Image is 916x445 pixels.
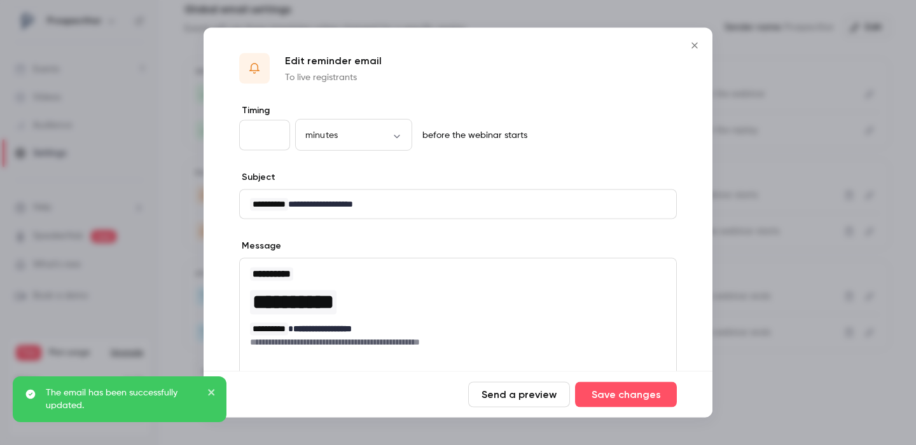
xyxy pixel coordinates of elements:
[240,259,676,356] div: editor
[240,190,676,219] div: editor
[575,382,677,407] button: Save changes
[417,129,527,142] p: before the webinar starts
[239,104,677,117] label: Timing
[46,387,198,412] p: The email has been successfully updated.
[285,53,382,69] p: Edit reminder email
[295,128,412,141] div: minutes
[468,382,570,407] button: Send a preview
[285,71,382,84] p: To live registrants
[207,387,216,402] button: close
[239,240,281,252] label: Message
[239,171,275,184] label: Subject
[682,33,707,58] button: Close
